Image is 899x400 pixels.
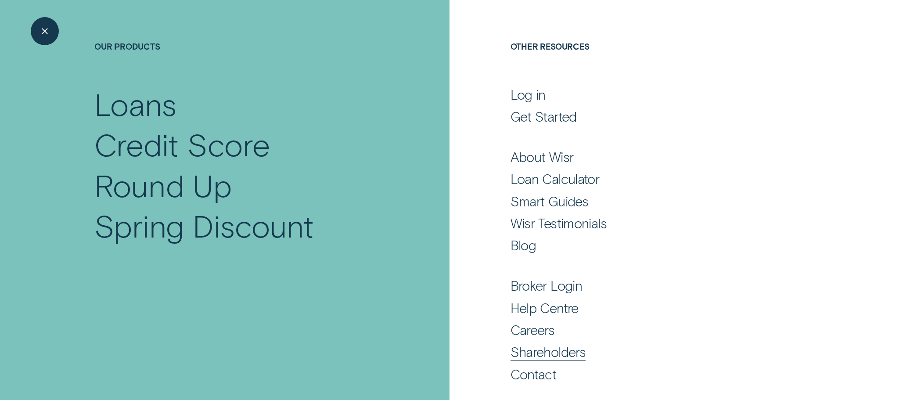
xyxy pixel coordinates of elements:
[511,148,574,166] div: About Wisr
[511,366,804,383] a: Contact
[511,343,586,360] div: Shareholders
[94,205,314,245] div: Spring Discount
[94,83,176,124] div: Loans
[94,83,384,124] a: Loans
[511,215,607,232] div: Wisr Testimonials
[511,237,804,254] a: Blog
[511,86,546,103] div: Log in
[94,124,384,164] a: Credit Score
[511,343,804,360] a: Shareholders
[511,86,804,103] a: Log in
[511,299,804,317] a: Help Centre
[511,148,804,166] a: About Wisr
[511,321,804,339] a: Careers
[94,205,384,245] a: Spring Discount
[511,277,804,294] a: Broker Login
[511,108,804,125] a: Get Started
[511,215,804,232] a: Wisr Testimonials
[511,277,583,294] div: Broker Login
[511,170,804,187] a: Loan Calculator
[94,165,232,205] div: Round Up
[94,165,384,205] a: Round Up
[511,193,589,210] div: Smart Guides
[511,193,804,210] a: Smart Guides
[511,237,536,254] div: Blog
[94,124,270,164] div: Credit Score
[511,170,600,187] div: Loan Calculator
[511,321,555,339] div: Careers
[511,366,557,383] div: Contact
[511,299,579,317] div: Help Centre
[511,108,577,125] div: Get Started
[31,17,59,45] button: Close Menu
